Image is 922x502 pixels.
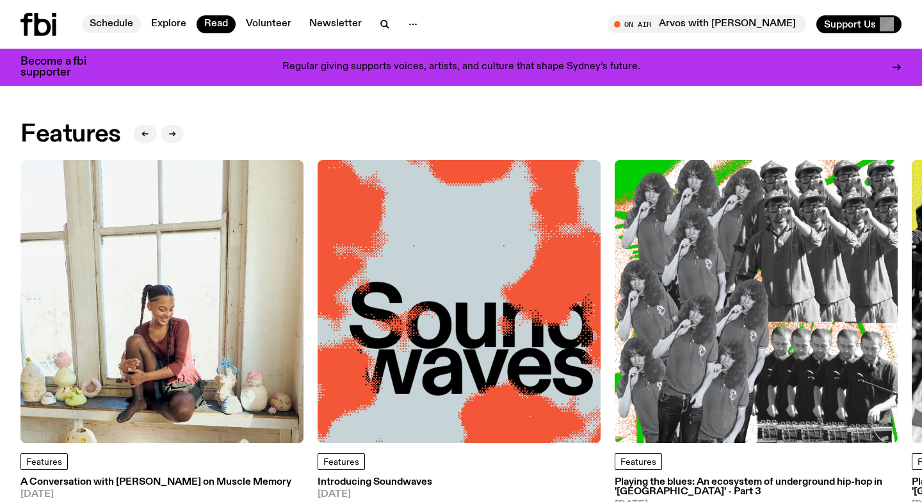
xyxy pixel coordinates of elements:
[282,61,640,73] p: Regular giving supports voices, artists, and culture that shape Sydney’s future.
[143,15,194,33] a: Explore
[197,15,236,33] a: Read
[620,458,656,467] span: Features
[318,453,365,470] a: Features
[302,15,369,33] a: Newsletter
[20,56,102,78] h3: Become a fbi supporter
[323,458,359,467] span: Features
[20,478,303,487] h3: A Conversation with [PERSON_NAME] on Muscle Memory
[615,478,898,497] h3: Playing the blues: An ecosystem of underground hip-hop in '[GEOGRAPHIC_DATA]' - Part 3
[608,15,806,33] button: On AirArvos with [PERSON_NAME]
[20,453,68,470] a: Features
[318,490,556,499] span: [DATE]
[238,15,299,33] a: Volunteer
[318,478,556,487] h3: Introducing Soundwaves
[20,490,303,499] span: [DATE]
[26,458,62,467] span: Features
[816,15,902,33] button: Support Us
[615,453,662,470] a: Features
[82,15,141,33] a: Schedule
[824,19,876,30] span: Support Us
[20,123,121,146] h2: Features
[318,160,601,443] img: The text Sound waves, with one word stacked upon another, in black text on a bluish-gray backgrou...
